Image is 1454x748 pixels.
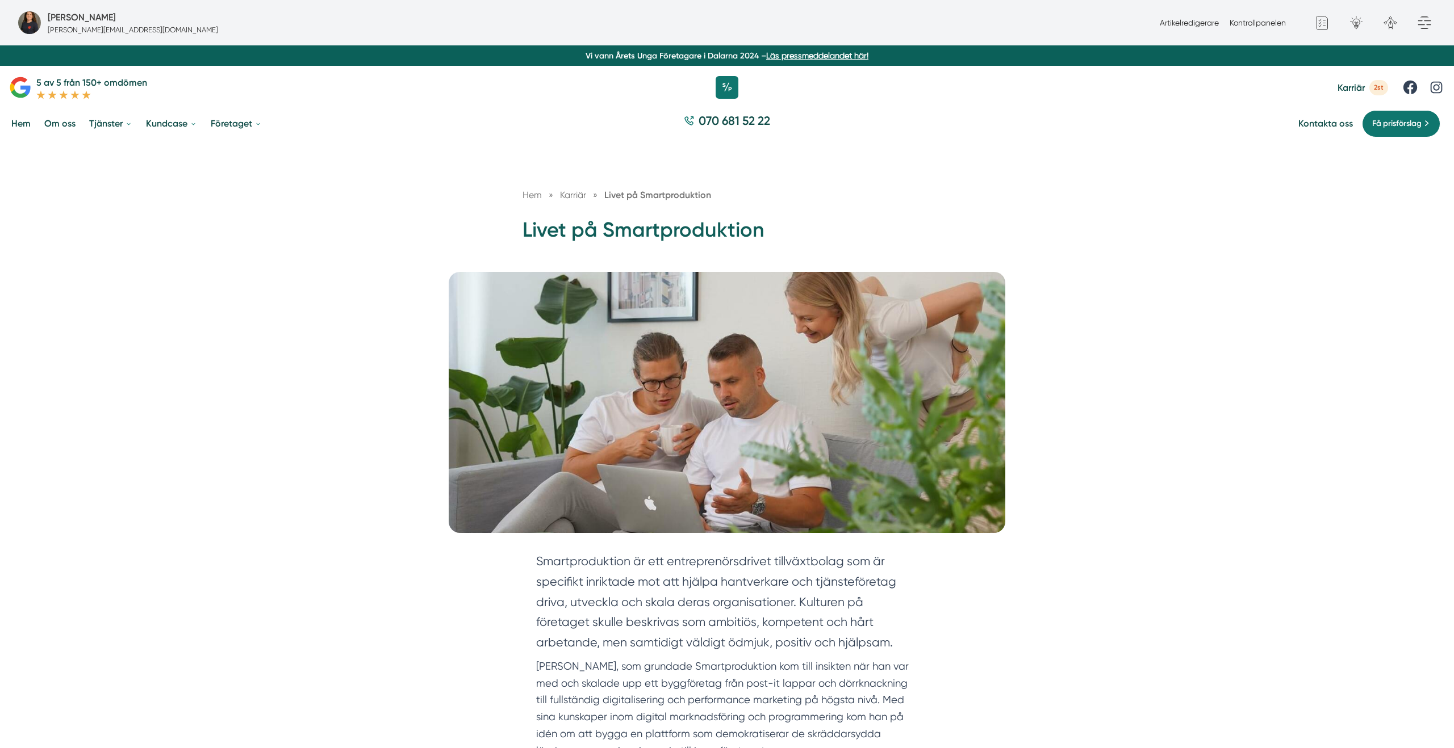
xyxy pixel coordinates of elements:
[36,75,147,90] p: 5 av 5 från 150+ omdömen
[48,24,218,35] p: [PERSON_NAME][EMAIL_ADDRESS][DOMAIN_NAME]
[1372,117,1422,130] span: Få prisförslag
[699,112,770,129] span: 070 681 52 22
[560,190,588,200] a: Karriär
[549,188,553,202] span: »
[449,272,1005,533] img: Livet på Smartproduktion
[208,109,264,138] a: Företaget
[5,50,1449,61] p: Vi vann Årets Unga Företagare i Dalarna 2024 –
[604,190,711,200] a: Livet på Smartproduktion
[144,109,199,138] a: Kundcase
[523,216,931,253] h1: Livet på Smartproduktion
[1369,80,1388,95] span: 2st
[1362,110,1440,137] a: Få prisförslag
[18,11,41,34] img: foretagsbild-pa-smartproduktion-ett-foretag-i-dalarnas-lan.jpg
[48,10,116,24] h5: Administratör
[1338,82,1365,93] span: Karriär
[523,190,542,200] a: Hem
[1298,118,1353,129] a: Kontakta oss
[679,112,775,135] a: 070 681 52 22
[523,188,931,202] nav: Breadcrumb
[560,190,586,200] span: Karriär
[1230,18,1286,27] a: Kontrollpanelen
[9,109,33,138] a: Hem
[42,109,78,138] a: Om oss
[1160,18,1219,27] a: Artikelredigerare
[87,109,135,138] a: Tjänster
[766,51,868,60] a: Läs pressmeddelandet här!
[1338,80,1388,95] a: Karriär 2st
[593,188,598,202] span: »
[536,551,918,658] section: Smartproduktion är ett entreprenörsdrivet tillväxtbolag som är specifikt inriktade mot att hjälpa...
